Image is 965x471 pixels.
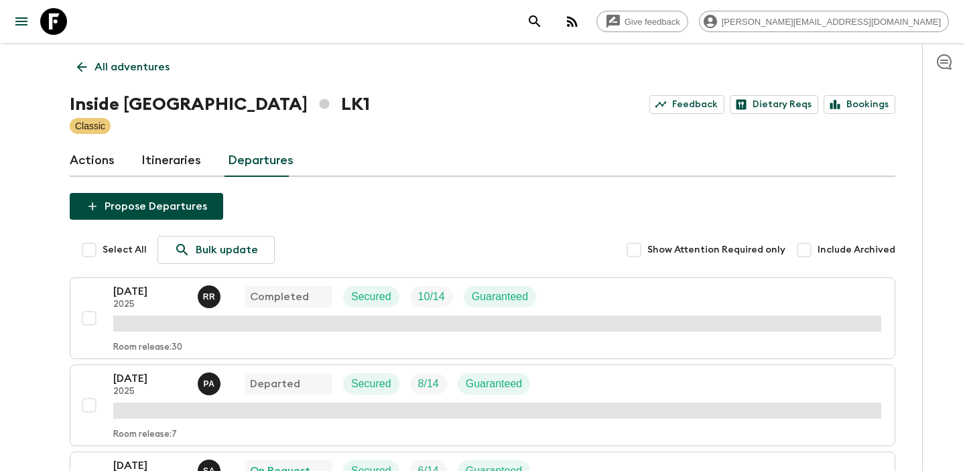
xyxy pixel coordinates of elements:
p: [DATE] [113,371,187,387]
p: Guaranteed [466,376,523,392]
div: Trip Fill [410,286,453,308]
p: [DATE] [113,283,187,299]
a: Give feedback [596,11,688,32]
button: Propose Departures [70,193,223,220]
button: menu [8,8,35,35]
p: 2025 [113,299,187,310]
p: 8 / 14 [418,376,439,392]
p: 2025 [113,387,187,397]
a: All adventures [70,54,177,80]
p: Room release: 7 [113,429,177,440]
span: Select All [103,243,147,257]
p: Completed [250,289,309,305]
a: Feedback [649,95,724,114]
p: Secured [351,289,391,305]
p: Secured [351,376,391,392]
a: Bookings [824,95,895,114]
p: All adventures [94,59,170,75]
a: Bulk update [157,236,275,264]
span: Prasad Adikari [198,377,223,387]
div: Secured [343,286,399,308]
span: Give feedback [617,17,688,27]
button: search adventures [521,8,548,35]
span: [PERSON_NAME][EMAIL_ADDRESS][DOMAIN_NAME] [714,17,948,27]
span: Include Archived [818,243,895,257]
p: Room release: 30 [113,342,182,353]
span: Show Attention Required only [647,243,785,257]
a: Actions [70,145,115,177]
p: Classic [75,119,105,133]
p: Departed [250,376,300,392]
div: Secured [343,373,399,395]
button: [DATE]2025Ramli Raban CompletedSecuredTrip FillGuaranteedRoom release:30 [70,277,895,359]
p: Bulk update [196,242,258,258]
a: Departures [228,145,294,177]
p: 10 / 14 [418,289,445,305]
p: Guaranteed [472,289,529,305]
div: [PERSON_NAME][EMAIL_ADDRESS][DOMAIN_NAME] [699,11,949,32]
a: Dietary Reqs [730,95,818,114]
a: Itineraries [141,145,201,177]
button: [DATE]2025Prasad AdikariDepartedSecuredTrip FillGuaranteedRoom release:7 [70,364,895,446]
h1: Inside [GEOGRAPHIC_DATA] LK1 [70,91,370,118]
span: Ramli Raban [198,289,223,300]
div: Trip Fill [410,373,447,395]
